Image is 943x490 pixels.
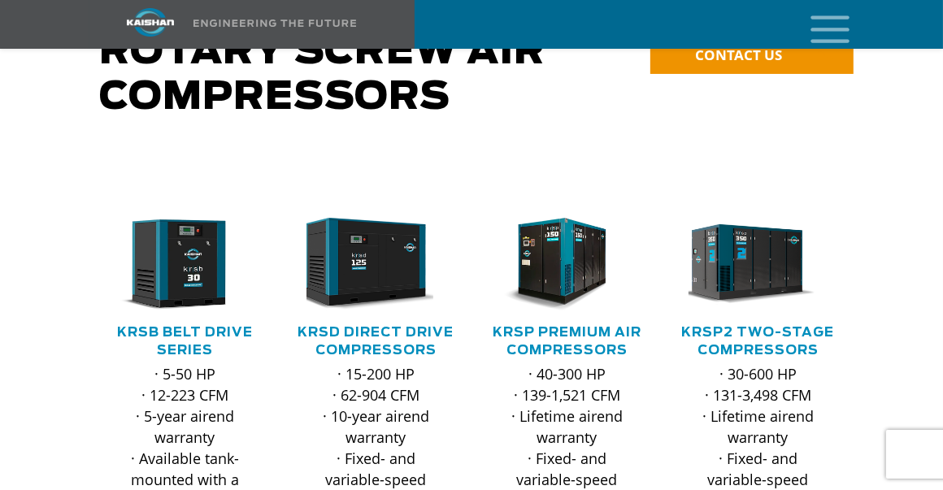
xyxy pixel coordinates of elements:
[306,218,445,311] div: krsd125
[298,326,454,357] a: KRSD Direct Drive Compressors
[682,326,835,357] a: KRSP2 Two-Stage Compressors
[103,218,242,311] img: krsb30
[689,218,828,311] div: krsp350
[485,218,624,311] img: krsp150
[498,218,637,311] div: krsp150
[99,33,545,117] span: Rotary Screw Air Compressors
[117,326,253,357] a: KRSB Belt Drive Series
[193,20,356,27] img: Engineering the future
[695,46,782,64] span: CONTACT US
[650,37,854,74] a: CONTACT US
[115,218,254,311] div: krsb30
[676,218,815,311] img: krsp350
[294,218,433,311] img: krsd125
[89,8,211,37] img: kaishan logo
[804,11,832,38] a: mobile menu
[493,326,641,357] a: KRSP Premium Air Compressors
